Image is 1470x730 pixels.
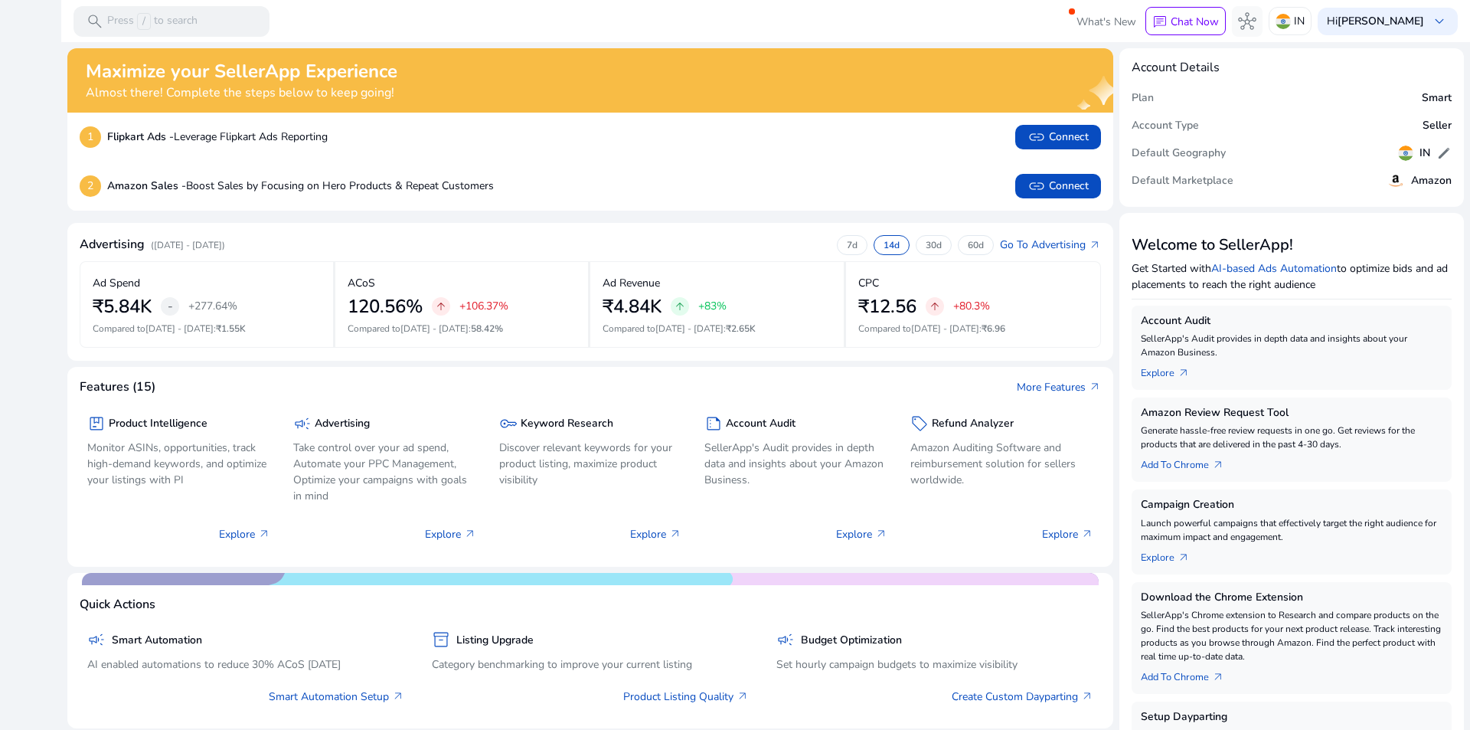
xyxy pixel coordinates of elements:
[87,656,404,673] p: AI enabled automations to reduce 30% ACoS [DATE]
[456,634,534,647] h5: Listing Upgrade
[603,275,660,291] p: Ad Revenue
[1211,261,1337,276] a: AI-based Ads Automation
[432,656,749,673] p: Category benchmarking to improve your current listing
[107,129,174,144] b: Flipkart Ads -
[1387,172,1405,190] img: amazon.svg
[1212,459,1224,471] span: arrow_outward
[1141,516,1442,544] p: Launch powerful campaigns that effectively target the right audience for maximum impact and engag...
[435,300,447,313] span: arrow_upward
[1338,14,1424,28] b: [PERSON_NAME]
[499,414,518,433] span: key
[926,239,942,251] p: 30d
[1398,146,1413,161] img: in.svg
[348,275,375,291] p: ACoS
[1141,315,1442,328] h5: Account Audit
[1294,8,1305,34] p: IN
[1076,8,1136,35] span: What's New
[952,689,1093,705] a: Create Custom Dayparting
[293,414,312,433] span: campaign
[499,440,682,488] p: Discover relevant keywords for your product listing, maximize product visibility
[836,526,887,542] p: Explore
[425,526,476,542] p: Explore
[698,298,727,314] p: +83%
[674,300,686,313] span: arrow_upward
[910,440,1093,488] p: Amazon Auditing Software and reimbursement solution for sellers worldwide.
[737,690,749,702] span: arrow_outward
[1276,14,1291,29] img: in.svg
[80,380,155,394] h4: Features (15)
[86,12,104,31] span: search
[86,86,397,100] h4: Almost there! Complete the steps below to keep going!
[1327,16,1424,27] p: Hi
[1089,239,1101,251] span: arrow_outward
[704,440,887,488] p: SellerApp's Audit provides in depth data and insights about your Amazon Business.
[623,689,749,705] a: Product Listing Quality
[1132,175,1233,188] h5: Default Marketplace
[1042,526,1093,542] p: Explore
[1132,260,1452,293] p: Get Started with to optimize bids and ad placements to reach the right audience
[630,526,681,542] p: Explore
[145,322,214,335] span: [DATE] - [DATE]
[858,275,879,291] p: CPC
[107,13,198,30] p: Press to search
[348,322,577,336] p: Compared to :
[1015,174,1101,198] button: linkConnect
[1132,92,1154,105] h5: Plan
[1238,12,1256,31] span: hub
[86,61,397,83] h2: Maximize your SellerApp Experience
[348,296,423,318] h2: 120.56%
[1419,147,1430,160] h5: IN
[219,526,270,542] p: Explore
[847,239,857,251] p: 7d
[87,440,270,488] p: Monitor ASINs, opportunities, track high-demand keywords, and optimize your listings with PI
[1411,175,1452,188] h5: Amazon
[1141,711,1442,724] h5: Setup Dayparting
[80,175,101,197] p: 2
[400,322,469,335] span: [DATE] - [DATE]
[858,296,916,318] h2: ₹12.56
[1017,379,1101,395] a: More Featuresarrow_outward
[1430,12,1449,31] span: keyboard_arrow_down
[1089,381,1101,393] span: arrow_outward
[1141,591,1442,604] h5: Download the Chrome Extension
[953,298,990,314] p: +80.3%
[704,414,723,433] span: summarize
[432,630,450,649] span: inventory_2
[188,298,237,314] p: +277.64%
[1232,6,1263,37] button: hub
[168,297,173,316] span: -
[1132,119,1199,133] h5: Account Type
[315,417,370,430] h5: Advertising
[1171,15,1219,29] p: Chat Now
[1027,128,1089,146] span: Connect
[655,322,724,335] span: [DATE] - [DATE]
[1015,125,1101,149] button: linkConnect
[884,239,900,251] p: 14d
[80,126,101,148] p: 1
[80,597,155,612] h4: Quick Actions
[929,300,941,313] span: arrow_upward
[1141,499,1442,512] h5: Campaign Creation
[1027,128,1046,146] span: link
[1141,332,1442,359] p: SellerApp's Audit provides in depth data and insights about your Amazon Business.
[1178,367,1190,379] span: arrow_outward
[1081,690,1093,702] span: arrow_outward
[93,322,321,336] p: Compared to :
[93,275,140,291] p: Ad Spend
[1141,424,1442,451] p: Generate hassle-free review requests in one go. Get reviews for the products that are delivered i...
[269,689,404,705] a: Smart Automation Setup
[1141,608,1442,663] p: SellerApp's Chrome extension to Research and compare products on the go. Find the best products f...
[669,528,681,540] span: arrow_outward
[1145,7,1226,36] button: chatChat Now
[521,417,613,430] h5: Keyword Research
[258,528,270,540] span: arrow_outward
[982,322,1005,335] span: ₹6.96
[1212,671,1224,683] span: arrow_outward
[107,129,328,145] p: Leverage Flipkart Ads Reporting
[87,414,106,433] span: package
[109,417,207,430] h5: Product Intelligence
[801,634,902,647] h5: Budget Optimization
[726,417,795,430] h5: Account Audit
[112,634,202,647] h5: Smart Automation
[968,239,984,251] p: 60d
